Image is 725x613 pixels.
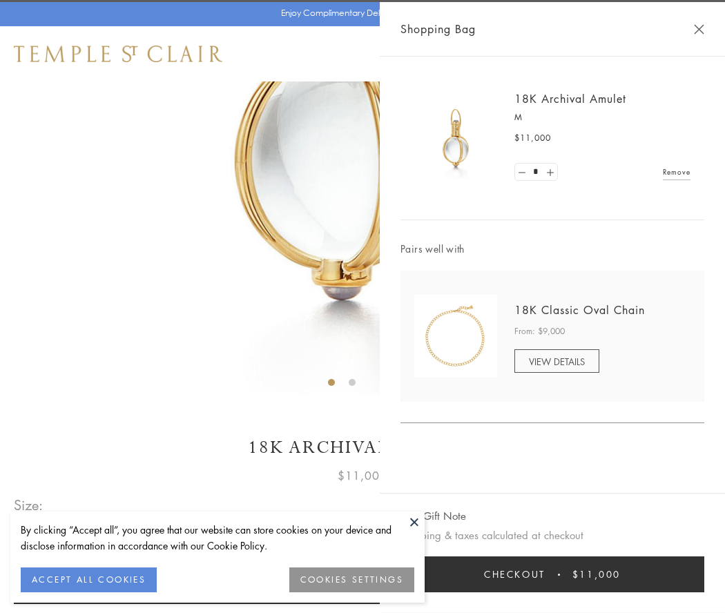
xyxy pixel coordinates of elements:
[281,6,438,20] p: Enjoy Complimentary Delivery & Returns
[663,164,690,179] a: Remove
[529,355,585,368] span: VIEW DETAILS
[400,20,476,38] span: Shopping Bag
[543,164,557,181] a: Set quantity to 2
[514,324,565,338] span: From: $9,000
[514,302,645,318] a: 18K Classic Oval Chain
[21,567,157,592] button: ACCEPT ALL COOKIES
[515,164,529,181] a: Set quantity to 0
[14,46,222,62] img: Temple St. Clair
[414,295,497,378] img: N88865-OV18
[400,241,704,257] span: Pairs well with
[14,494,44,516] span: Size:
[338,467,387,485] span: $11,000
[14,436,711,460] h1: 18K Archival Amulet
[400,527,704,544] p: Shipping & taxes calculated at checkout
[514,131,551,145] span: $11,000
[514,91,626,106] a: 18K Archival Amulet
[400,507,466,525] button: Add Gift Note
[289,567,414,592] button: COOKIES SETTINGS
[400,556,704,592] button: Checkout $11,000
[514,349,599,373] a: VIEW DETAILS
[514,110,690,124] p: M
[694,24,704,35] button: Close Shopping Bag
[414,97,497,179] img: 18K Archival Amulet
[484,567,545,582] span: Checkout
[572,567,621,582] span: $11,000
[21,522,414,554] div: By clicking “Accept all”, you agree that our website can store cookies on your device and disclos...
